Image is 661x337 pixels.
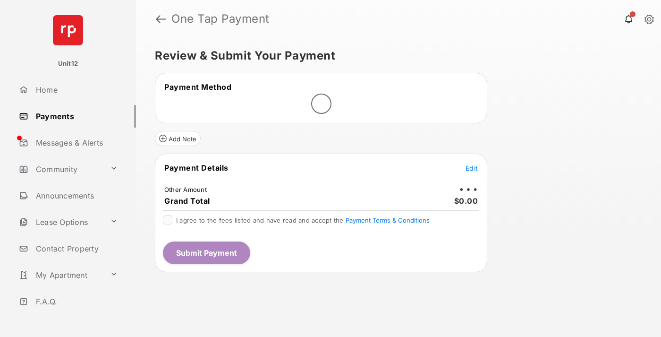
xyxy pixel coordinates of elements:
[466,163,478,173] button: Edit
[346,216,430,224] button: I agree to the fees listed and have read and accept the
[155,131,201,146] button: Add Note
[53,15,83,45] img: svg+xml;base64,PHN2ZyB4bWxucz0iaHR0cDovL3d3dy53My5vcmcvMjAwMC9zdmciIHdpZHRoPSI2NCIgaGVpZ2h0PSI2NC...
[15,237,136,260] a: Contact Property
[155,50,635,61] h5: Review & Submit Your Payment
[15,290,136,313] a: F.A.Q.
[164,163,229,173] span: Payment Details
[171,13,270,25] strong: One Tap Payment
[15,158,106,181] a: Community
[15,131,136,154] a: Messages & Alerts
[15,78,136,101] a: Home
[164,196,210,206] span: Grand Total
[466,164,478,172] span: Edit
[15,105,136,128] a: Payments
[15,184,136,207] a: Announcements
[15,211,106,233] a: Lease Options
[15,264,106,286] a: My Apartment
[163,242,250,264] button: Submit Payment
[164,185,207,194] td: Other Amount
[58,59,78,69] p: Unit12
[176,216,430,224] span: I agree to the fees listed and have read and accept the
[454,196,478,206] span: $0.00
[164,82,231,92] span: Payment Method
